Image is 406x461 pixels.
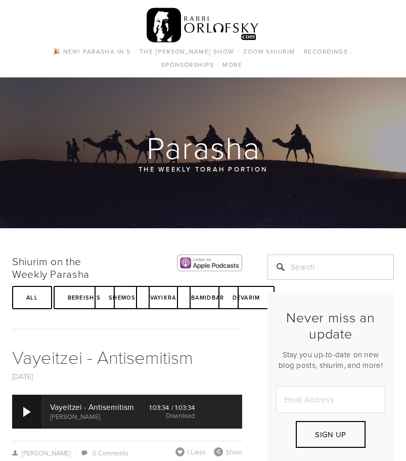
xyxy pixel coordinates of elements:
span: / [238,47,240,56]
a: The [PERSON_NAME] Show [137,45,238,58]
a: Download [166,411,195,420]
span: / [298,47,300,56]
a: Vayeitzei - Antisemitism [12,344,193,369]
span: 1 Likes [187,447,206,456]
span: / [217,60,219,69]
a: Vayikra [136,286,191,309]
a: 0 Comments [93,448,128,457]
p: Stay you up-to-date on new blog posts, shiurim, and more! [276,349,385,370]
a: All [12,286,52,309]
span: / [134,47,137,56]
img: RabbiOrlofsky.com [147,6,259,45]
a: Devarim [218,286,275,309]
span: Sign Up [315,429,346,440]
h1: Parasha [12,131,395,163]
h2: Shiurim on the Weekly Parasha [12,255,119,280]
a: Recordings [301,45,351,58]
a: Bereishis [54,286,115,309]
h2: Never miss an update [276,309,385,342]
span: / [70,448,80,457]
span: / [351,47,353,56]
a: [DATE] [12,371,33,382]
button: Sign Up [296,421,366,448]
a: Shemos [95,286,150,309]
a: Zoom Shiurim [240,45,298,58]
p: The Weekly Torah Portion [51,163,356,175]
input: Email Address [276,386,385,413]
input: Search [267,255,394,280]
a: More [219,58,245,71]
div: Share [214,447,242,456]
a: Bamidbar [177,286,239,309]
a: 🎉 NEW! Parasha in 5 [50,45,133,58]
a: [PERSON_NAME] [12,448,70,457]
a: Sponsorships [158,58,217,71]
